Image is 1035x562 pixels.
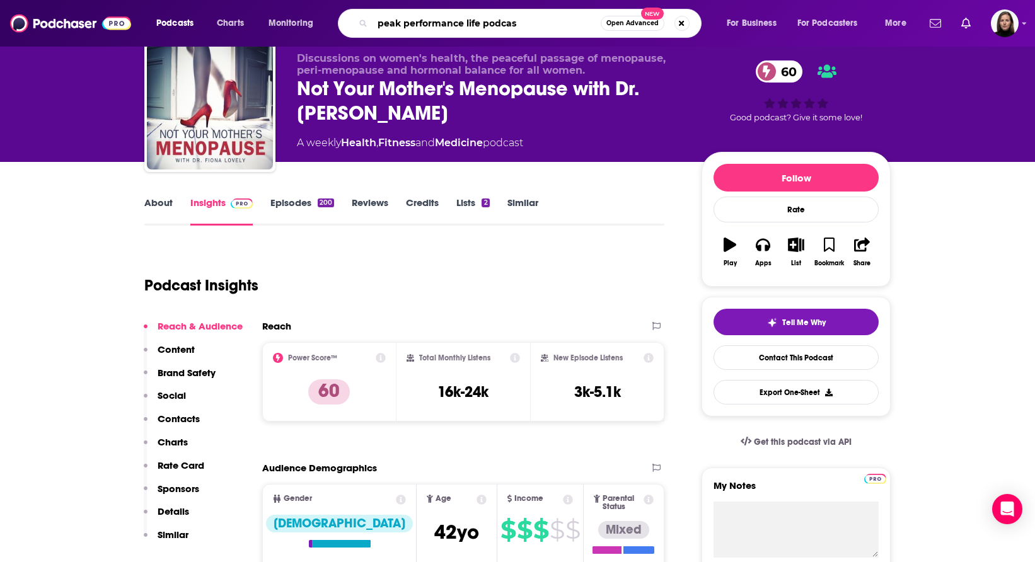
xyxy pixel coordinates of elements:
span: Good podcast? Give it some love! [730,113,862,122]
h3: 16k-24k [437,382,489,401]
button: Export One-Sheet [714,380,879,404]
p: Details [158,505,189,517]
span: New [641,8,664,20]
div: List [791,260,801,267]
button: Similar [144,529,188,552]
button: Details [144,505,189,529]
span: Age [436,495,451,503]
button: open menu [876,13,922,33]
h2: Power Score™ [288,353,337,362]
span: Charts [217,14,244,32]
a: Episodes200 [270,197,334,226]
button: Share [846,229,879,275]
button: open menu [260,13,330,33]
a: Credits [406,197,439,226]
span: Get this podcast via API [754,437,852,447]
a: Reviews [352,197,388,226]
span: Podcasts [156,14,194,32]
span: Tell Me Why [782,318,826,328]
button: Show profile menu [991,9,1019,37]
a: Get this podcast via API [731,427,862,457]
button: open menu [718,13,792,33]
img: Podchaser Pro [864,474,886,484]
span: Income [514,495,543,503]
span: $ [533,520,548,540]
p: Sponsors [158,483,199,495]
a: Podchaser - Follow, Share and Rate Podcasts [10,11,131,35]
button: Apps [746,229,779,275]
span: Discussions on women's health, the peaceful passage of menopause, peri-menopause and hormonal bal... [297,52,666,76]
span: $ [550,520,564,540]
span: Logged in as BevCat3 [991,9,1019,37]
div: Mixed [598,521,649,539]
span: 60 [768,60,803,83]
button: Contacts [144,413,200,436]
p: 60 [308,379,350,404]
h3: 3k-5.1k [574,382,621,401]
span: More [885,14,906,32]
button: Social [144,389,186,413]
p: Social [158,389,186,401]
p: Charts [158,436,188,448]
div: Open Intercom Messenger [992,494,1022,524]
a: Health [341,137,376,149]
h2: Reach [262,320,291,332]
span: For Podcasters [797,14,858,32]
div: Rate [714,197,879,222]
span: $ [500,520,516,540]
span: Open Advanced [606,20,659,26]
span: Parental Status [603,495,642,511]
span: Gender [284,495,312,503]
button: open menu [789,13,876,33]
a: Lists2 [456,197,489,226]
p: Reach & Audience [158,320,243,332]
a: InsightsPodchaser Pro [190,197,253,226]
p: Rate Card [158,459,204,471]
img: User Profile [991,9,1019,37]
button: Follow [714,164,879,192]
a: Charts [209,13,252,33]
div: Apps [755,260,772,267]
span: 42 yo [434,520,479,544]
button: Rate Card [144,459,204,483]
button: Charts [144,436,188,459]
button: Reach & Audience [144,320,243,343]
h2: Audience Demographics [262,462,377,474]
div: 60Good podcast? Give it some love! [702,52,891,130]
a: About [144,197,173,226]
h2: Total Monthly Listens [419,353,490,362]
img: Not Your Mother's Menopause with Dr. Fiona Lovely [147,43,273,169]
a: Similar [507,197,538,226]
span: For Business [727,14,777,32]
div: 2 [482,198,489,207]
div: 200 [318,198,334,207]
a: Pro website [864,472,886,484]
div: [DEMOGRAPHIC_DATA] [266,515,413,532]
img: tell me why sparkle [767,318,777,328]
img: Podchaser Pro [231,198,253,209]
div: Share [853,260,870,267]
span: $ [517,520,532,540]
span: $ [565,520,580,540]
button: Bookmark [812,229,845,275]
div: Play [724,260,737,267]
p: Brand Safety [158,367,216,379]
a: Medicine [435,137,483,149]
div: Bookmark [814,260,844,267]
button: open menu [147,13,210,33]
button: Brand Safety [144,367,216,390]
div: Search podcasts, credits, & more... [350,9,714,38]
a: Show notifications dropdown [956,13,976,34]
span: and [415,137,435,149]
span: , [376,137,378,149]
p: Contacts [158,413,200,425]
label: My Notes [714,479,879,502]
button: tell me why sparkleTell Me Why [714,309,879,335]
h2: New Episode Listens [553,353,623,362]
a: Contact This Podcast [714,345,879,370]
button: Content [144,343,195,367]
div: A weekly podcast [297,135,523,151]
button: Open AdvancedNew [601,16,664,31]
a: 60 [756,60,803,83]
